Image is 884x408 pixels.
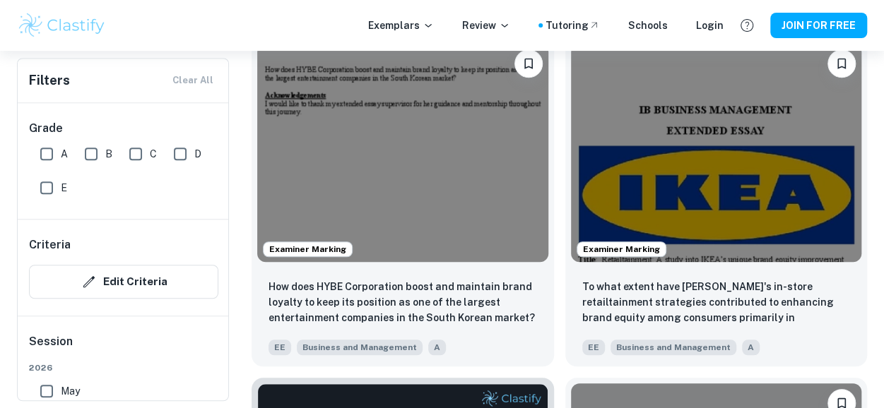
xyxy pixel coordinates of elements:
h6: Criteria [29,236,71,253]
span: Examiner Marking [577,243,666,256]
a: Examiner MarkingPlease log in to bookmark exemplarsTo what extent have IKEA's in-store retailtain... [565,38,868,366]
button: Help and Feedback [735,13,759,37]
img: Business and Management EE example thumbnail: How does HYBE Corporation boost and main [257,44,548,262]
button: Please log in to bookmark exemplars [827,49,856,78]
span: A [61,146,68,162]
a: Examiner MarkingPlease log in to bookmark exemplarsHow does HYBE Corporation boost and maintain b... [252,38,554,366]
a: Login [696,18,724,33]
span: A [742,340,760,355]
img: Business and Management EE example thumbnail: To what extent have IKEA's in-store reta [571,44,862,262]
span: C [150,146,157,162]
span: Business and Management [611,340,736,355]
span: Business and Management [297,340,423,355]
span: EE [269,340,291,355]
span: B [105,146,112,162]
span: E [61,180,67,196]
h6: Filters [29,71,70,90]
p: Exemplars [368,18,434,33]
a: Tutoring [546,18,600,33]
button: Edit Criteria [29,265,218,299]
span: A [428,340,446,355]
a: Schools [628,18,668,33]
button: JOIN FOR FREE [770,13,867,38]
span: 2026 [29,361,218,374]
h6: Grade [29,120,218,137]
span: May [61,383,80,399]
h6: Session [29,333,218,361]
span: D [194,146,201,162]
img: Clastify logo [17,11,107,40]
p: Review [462,18,510,33]
button: Please log in to bookmark exemplars [514,49,543,78]
p: To what extent have IKEA's in-store retailtainment strategies contributed to enhancing brand equi... [582,279,851,327]
p: How does HYBE Corporation boost and maintain brand loyalty to keep its position as one of the lar... [269,279,537,325]
span: Examiner Marking [264,243,352,256]
span: EE [582,340,605,355]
